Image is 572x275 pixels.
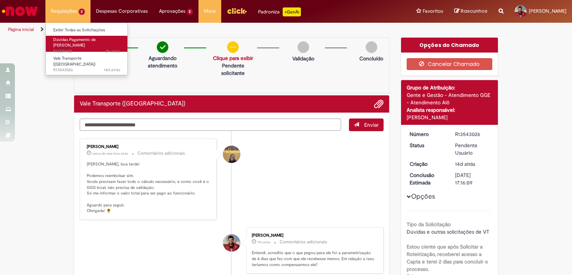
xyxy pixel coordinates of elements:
time: 29/09/2025 23:14:28 [257,240,270,244]
time: 30/09/2025 13:13:39 [105,48,120,54]
div: [DATE] 17:16:09 [455,171,490,186]
span: R13581402 [53,48,120,54]
time: 30/09/2025 15:24:41 [92,151,128,156]
p: Aguardando atendimento [145,54,180,69]
dt: Status [404,142,450,149]
p: Entendi, acredito que o que pegou para ele foi a parametrização de 4 dias que fez com que ele rec... [252,250,376,268]
div: Gente e Gestão - Atendimento GGE - Atendimento Alô [407,91,493,106]
p: Concluído [359,55,383,62]
span: Favoritos [423,7,443,15]
span: Enviar [364,121,379,128]
span: Despesas Corporativas [96,7,148,15]
span: 3h atrás [105,48,120,54]
p: [PERSON_NAME], boa tarde! Podemos reembolsar sim. Vocês precisam fazer todo o cálculo necessário,... [87,161,211,214]
dt: Criação [404,160,450,168]
img: img-circle-grey.png [366,41,377,53]
img: check-circle-green.png [157,41,168,53]
p: Pendente solicitante [213,62,253,77]
dt: Número [404,130,450,138]
dt: Conclusão Estimada [404,171,450,186]
span: 2 [187,9,193,15]
ul: Trilhas de página [6,23,376,37]
span: Requisições [51,7,77,15]
time: 17/09/2025 11:12:15 [455,161,475,167]
button: Enviar [349,118,384,131]
p: +GenAi [283,7,301,16]
span: Dúvidas Pagamento de [PERSON_NAME] [53,37,96,48]
span: Dúvidas e outras solicitações de VT [407,228,489,235]
a: Aberto R13581402 : Dúvidas Pagamento de Salário [46,36,128,52]
div: Analista responsável: [407,106,493,114]
a: Exibir Todas as Solicitações [46,26,128,34]
img: ServiceNow [1,4,39,19]
span: 2 [79,9,85,15]
textarea: Digite sua mensagem aqui... [80,118,341,131]
span: [PERSON_NAME] [529,8,566,14]
b: Tipo da Solicitação [407,221,451,228]
img: circle-minus.png [227,41,239,53]
div: [PERSON_NAME] [252,233,376,238]
span: Aprovações [159,7,185,15]
h2: Vale Transporte (VT) Histórico de tíquete [80,101,185,107]
a: Rascunhos [454,8,487,15]
small: Comentários adicionais [137,150,185,157]
div: Grupo de Atribuição: [407,84,493,91]
span: Vale Transporte ([GEOGRAPHIC_DATA]) [53,56,95,67]
span: cerca de uma hora atrás [92,151,128,156]
div: Evaldo Leandro Potma da Silva [223,234,240,252]
img: img-circle-grey.png [298,41,309,53]
time: 17/09/2025 11:12:17 [104,67,120,73]
a: Aberto R13543026 : Vale Transporte (VT) [46,54,128,70]
span: 14d atrás [455,161,475,167]
div: Opções do Chamado [401,38,498,53]
div: R13543026 [455,130,490,138]
span: R13543026 [53,67,120,73]
a: Clique para exibir [213,55,253,61]
div: Amanda De Campos Gomes Do Nascimento [223,146,240,163]
p: Validação [292,55,314,62]
div: Pendente Usuário [455,142,490,157]
span: 17h atrás [257,240,270,244]
div: 17/09/2025 11:12:15 [455,160,490,168]
span: More [204,7,216,15]
img: click_logo_yellow_360x200.png [227,5,247,16]
div: Padroniza [258,7,301,16]
div: [PERSON_NAME] [407,114,493,121]
span: Rascunhos [461,7,487,15]
small: Comentários adicionais [280,239,327,245]
ul: Requisições [45,22,128,75]
button: Cancelar Chamado [407,58,493,70]
div: [PERSON_NAME] [87,145,211,149]
a: Página inicial [8,26,34,32]
button: Adicionar anexos [374,99,384,109]
b: Estou ciente que após Solicitar a Roteirização, receberei acesso a Capta e terei 2 dias para conc... [407,243,488,272]
span: 14d atrás [104,67,120,73]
